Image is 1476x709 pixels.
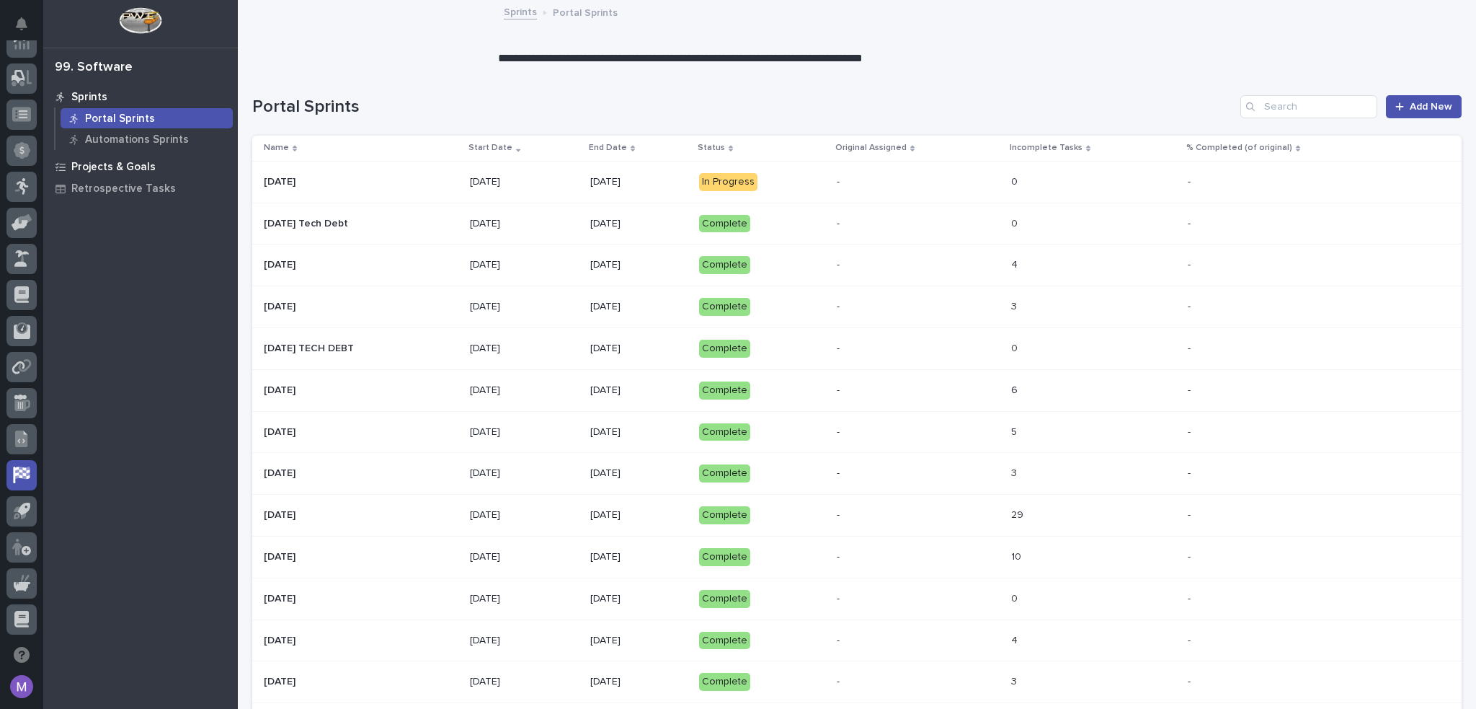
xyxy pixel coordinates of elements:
p: [DATE] [470,176,578,188]
p: - [1188,464,1193,480]
div: 📖 [14,346,26,358]
p: - [837,215,843,230]
span: • [120,285,125,296]
tr: [DATE][DATE] [DATE][DATE]Complete-- 44 -- [252,620,1462,661]
p: [DATE] [264,506,298,521]
tr: [DATE][DATE] [DATE][DATE]Complete-- 1010 -- [252,537,1462,578]
img: Brittany [14,232,37,255]
img: 1736555164131-43832dd5-751b-4058-ba23-39d91318e5a0 [29,247,40,258]
p: - [1188,673,1193,688]
p: [DATE] [590,176,688,188]
p: 4 [1011,632,1021,647]
p: Welcome 👋 [14,57,262,80]
p: Sprints [71,91,107,104]
tr: [DATE][DATE] [DATE][DATE]Complete-- 55 -- [252,411,1462,453]
p: 3 [1011,673,1020,688]
div: Complete [699,382,750,400]
p: [DATE] [590,426,688,439]
p: [DATE] [590,384,688,397]
tr: [DATE][DATE] [DATE][DATE]In Progress-- 00 -- [252,161,1462,203]
div: Past conversations [14,210,97,221]
button: users-avatar [6,671,37,702]
button: Notifications [6,9,37,39]
p: - [837,632,843,647]
p: [DATE] [470,259,578,271]
p: Incomplete Tasks [1010,140,1082,156]
p: [DATE] [470,593,578,605]
p: - [837,382,843,397]
p: [DATE] [590,509,688,521]
div: 99. Software [55,60,133,76]
div: Complete [699,215,750,233]
tr: [DATE][DATE] [DATE][DATE]Complete-- 66 -- [252,369,1462,411]
p: - [837,590,843,605]
div: Complete [699,298,750,316]
input: Clear [37,115,238,131]
p: - [1188,382,1193,397]
p: - [837,673,843,688]
p: [DATE] [264,173,298,188]
p: [DATE] [590,551,688,563]
p: [DATE] [264,423,298,439]
div: We're available if you need us! [49,175,182,186]
p: - [837,298,843,313]
button: Open support chat [6,640,37,670]
p: Name [264,140,289,156]
p: Portal Sprints [85,113,155,125]
p: Start Date [468,140,512,156]
p: Retrospective Tasks [71,182,176,195]
p: Automations Sprints [85,133,189,146]
a: 📖Help Docs [9,339,84,365]
div: Start new chat [49,160,236,175]
a: Projects & Goals [43,156,238,177]
p: [DATE] [470,676,578,688]
tr: [DATE][DATE] [DATE][DATE]Complete-- 33 -- [252,453,1462,495]
div: Complete [699,340,750,358]
a: Retrospective Tasks [43,177,238,199]
span: [PERSON_NAME] [45,246,117,257]
p: - [1188,256,1193,271]
div: Complete [699,632,750,650]
p: [DATE] [470,218,578,230]
div: Complete [699,548,750,566]
p: 0 [1011,340,1021,355]
p: [DATE] [264,382,298,397]
div: Complete [699,506,750,524]
p: [DATE] [590,343,688,355]
div: Notifications [18,17,37,40]
input: Search [1240,95,1377,118]
div: In Progress [699,173,757,191]
img: 1736555164131-43832dd5-751b-4058-ba23-39d91318e5a0 [14,160,40,186]
span: • [120,246,125,257]
p: 5 [1011,423,1020,439]
p: [DATE] [470,343,578,355]
img: Stacker [14,14,43,43]
p: 3 [1011,464,1020,480]
span: Add New [1410,102,1452,112]
p: [DATE] [264,673,298,688]
p: - [1188,298,1193,313]
span: Pylon [143,380,174,391]
span: [DATE] [128,285,157,296]
tr: [DATE] TECH DEBT[DATE] TECH DEBT [DATE][DATE]Complete-- 00 -- [252,328,1462,370]
p: - [1188,173,1193,188]
p: [DATE] [590,593,688,605]
h1: Portal Sprints [252,97,1235,118]
button: Start new chat [245,164,262,182]
span: Help Docs [29,345,79,359]
p: [DATE] [590,218,688,230]
p: [DATE] TECH DEBT [264,340,357,355]
p: 4 [1011,256,1021,271]
p: - [837,256,843,271]
p: 10 [1011,548,1024,563]
p: End Date [589,140,627,156]
img: Workspace Logo [119,7,161,34]
span: [PERSON_NAME] [45,285,117,296]
a: Sprints [504,3,537,19]
p: Projects & Goals [71,161,156,174]
p: [DATE] [264,632,298,647]
img: Matthew Hall [14,271,37,294]
p: [DATE] [470,301,578,313]
tr: [DATE][DATE] [DATE][DATE]Complete-- 33 -- [252,286,1462,328]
